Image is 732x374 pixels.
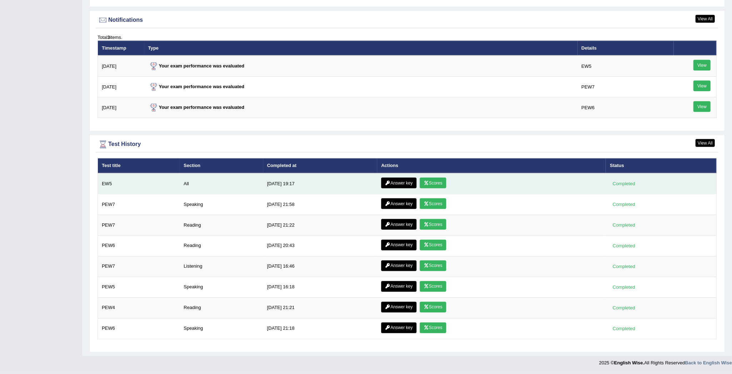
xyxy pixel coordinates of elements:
a: Scores [420,240,446,251]
a: View [693,101,711,112]
td: PEW7 [98,256,180,277]
div: Notifications [98,15,717,26]
th: Details [578,41,674,56]
td: Reading [180,298,263,318]
td: EW5 [98,173,180,194]
div: Completed [610,180,638,188]
a: Answer key [381,219,417,230]
div: Completed [610,325,638,333]
a: View All [696,15,715,23]
div: Completed [610,242,638,250]
a: Answer key [381,198,417,209]
a: Scores [420,219,446,230]
strong: Your exam performance was evaluated [148,63,245,69]
td: [DATE] [98,56,144,77]
div: Completed [610,222,638,229]
th: Test title [98,158,180,173]
td: [DATE] 20:43 [263,236,378,256]
td: PEW7 [98,215,180,236]
td: Speaking [180,318,263,339]
th: Section [180,158,263,173]
div: Completed [610,263,638,271]
div: 2025 © All Rights Reserved [599,356,732,367]
td: PEW7 [98,194,180,215]
a: Answer key [381,323,417,333]
td: Listening [180,256,263,277]
a: Scores [420,281,446,292]
td: PEW6 [98,318,180,339]
div: Completed [610,201,638,208]
th: Status [606,158,716,173]
div: Test History [98,139,717,150]
a: Scores [420,302,446,313]
td: PEW4 [98,298,180,318]
a: Answer key [381,302,417,313]
a: View [693,81,711,91]
strong: English Wise. [614,360,644,366]
th: Actions [377,158,606,173]
td: [DATE] 16:18 [263,277,378,298]
td: Speaking [180,277,263,298]
div: Completed [610,284,638,291]
td: PEW6 [98,236,180,256]
a: Back to English Wise [685,360,732,366]
a: Scores [420,178,446,188]
td: [DATE] 16:46 [263,256,378,277]
td: [DATE] 21:18 [263,318,378,339]
td: Reading [180,236,263,256]
div: Completed [610,304,638,312]
a: Answer key [381,261,417,271]
td: Reading [180,215,263,236]
a: Answer key [381,281,417,292]
td: All [180,173,263,194]
td: PEW7 [578,77,674,97]
td: PEW5 [98,277,180,298]
a: Answer key [381,178,417,188]
td: [DATE] 21:58 [263,194,378,215]
a: View [693,60,711,71]
td: [DATE] 21:22 [263,215,378,236]
strong: Your exam performance was evaluated [148,105,245,110]
b: 3 [107,35,110,40]
td: [DATE] 21:21 [263,298,378,318]
td: [DATE] [98,77,144,97]
a: Scores [420,261,446,271]
a: View All [696,139,715,147]
a: Scores [420,323,446,333]
td: [DATE] 19:17 [263,173,378,194]
th: Type [144,41,578,56]
td: [DATE] [98,97,144,118]
td: PEW6 [578,97,674,118]
td: EW5 [578,56,674,77]
strong: Your exam performance was evaluated [148,84,245,89]
td: Speaking [180,194,263,215]
div: Total items. [98,34,717,41]
th: Timestamp [98,41,144,56]
th: Completed at [263,158,378,173]
a: Answer key [381,240,417,251]
a: Scores [420,198,446,209]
